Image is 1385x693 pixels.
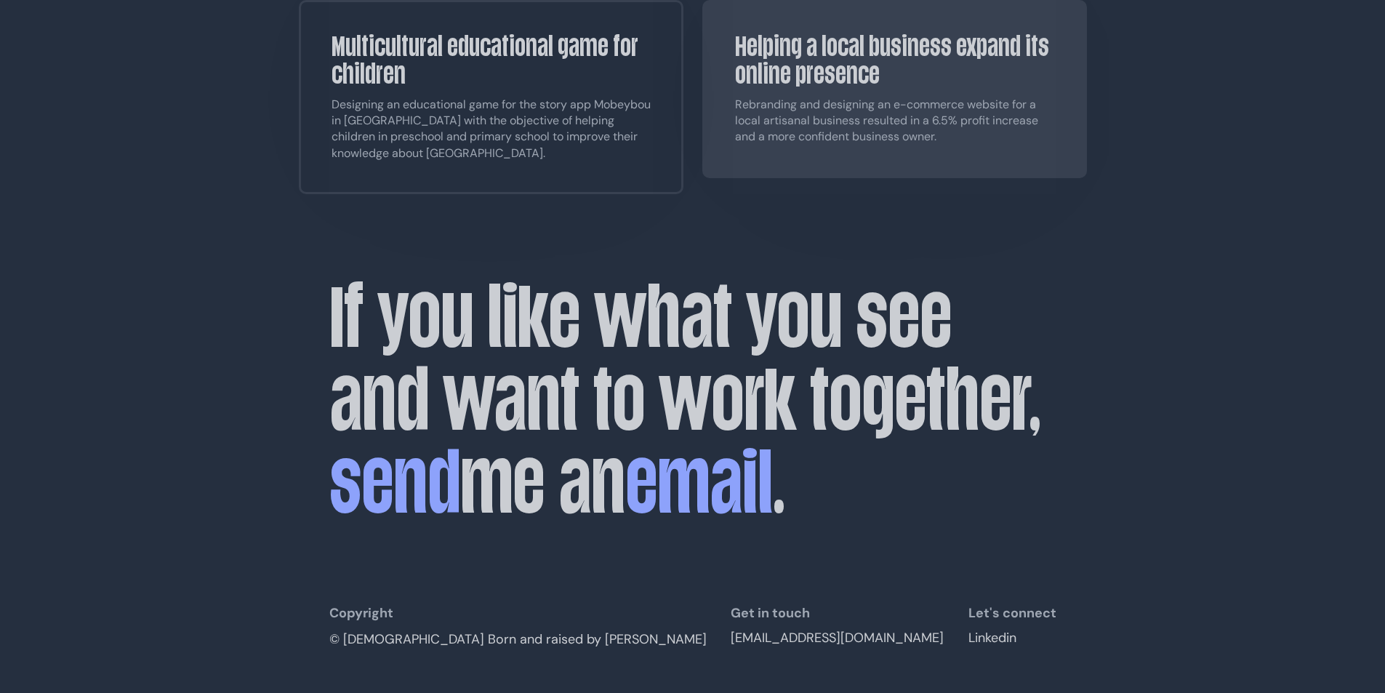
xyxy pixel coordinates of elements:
[329,630,707,649] p: © [DEMOGRAPHIC_DATA] Born and raised by [PERSON_NAME]
[329,444,460,521] span: send
[625,444,773,521] a: email
[332,33,651,88] h3: Multicultural educational game for children
[968,606,1056,621] h4: Let's connect
[731,629,944,646] a: [EMAIL_ADDRESS][DOMAIN_NAME]
[735,97,1054,145] p: Rebranding and designing an e-commerce website for a local artisanal business resulted in a 6.5% ...
[731,606,944,621] h4: Get in touch
[329,276,1056,524] h2: If you like what you see and want to work together, me an .
[735,33,1054,88] h3: Helping a local business expand its online presence
[332,97,651,162] p: Designing an educational game for the story app Mobeybou in [GEOGRAPHIC_DATA] with the objective ...
[329,606,707,621] h4: Copyright
[968,629,1016,646] a: Linkedin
